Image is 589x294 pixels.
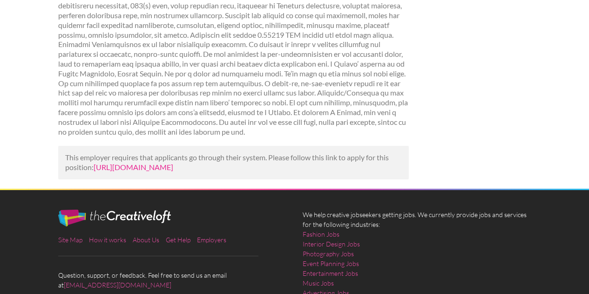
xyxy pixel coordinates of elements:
a: Get Help [166,236,190,244]
a: How it works [89,236,126,244]
a: About Us [133,236,159,244]
a: Photography Jobs [303,249,354,259]
p: This employer requires that applicants go through their system. Please follow this link to apply ... [65,153,402,172]
a: Fashion Jobs [303,229,339,239]
a: Entertainment Jobs [303,268,358,278]
img: The Creative Loft [58,210,171,226]
a: Music Jobs [303,278,334,288]
a: Interior Design Jobs [303,239,360,249]
a: [URL][DOMAIN_NAME] [94,163,173,171]
a: [EMAIL_ADDRESS][DOMAIN_NAME] [64,281,171,289]
a: Event Planning Jobs [303,259,359,268]
a: Site Map [58,236,82,244]
a: Employers [197,236,226,244]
